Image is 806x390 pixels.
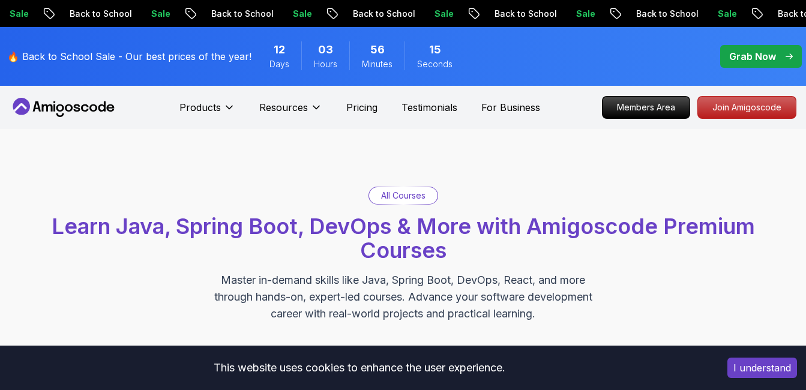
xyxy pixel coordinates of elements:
[346,100,377,115] a: Pricing
[602,96,690,119] a: Members Area
[318,41,333,58] span: 3 Hours
[401,100,457,115] a: Testimonials
[481,100,540,115] a: For Business
[7,49,251,64] p: 🔥 Back to School Sale - Our best prices of the year!
[274,41,285,58] span: 12 Days
[362,58,392,70] span: Minutes
[332,8,414,20] p: Back to School
[381,190,426,202] p: All Courses
[429,41,441,58] span: 15 Seconds
[314,58,337,70] span: Hours
[191,8,272,20] p: Back to School
[556,8,594,20] p: Sale
[414,8,453,20] p: Sale
[259,100,322,124] button: Resources
[603,97,690,118] p: Members Area
[727,358,797,378] button: Accept cookies
[52,213,755,263] span: Learn Java, Spring Boot, DevOps & More with Amigoscode Premium Courses
[698,97,796,118] p: Join Amigoscode
[259,100,308,115] p: Resources
[49,8,131,20] p: Back to School
[179,100,221,115] p: Products
[9,355,709,381] div: This website uses cookies to enhance the user experience.
[697,8,736,20] p: Sale
[729,49,776,64] p: Grab Now
[272,8,311,20] p: Sale
[616,8,697,20] p: Back to School
[269,58,289,70] span: Days
[131,8,169,20] p: Sale
[474,8,556,20] p: Back to School
[202,272,605,322] p: Master in-demand skills like Java, Spring Boot, DevOps, React, and more through hands-on, expert-...
[417,58,453,70] span: Seconds
[179,100,235,124] button: Products
[697,96,796,119] a: Join Amigoscode
[370,41,385,58] span: 56 Minutes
